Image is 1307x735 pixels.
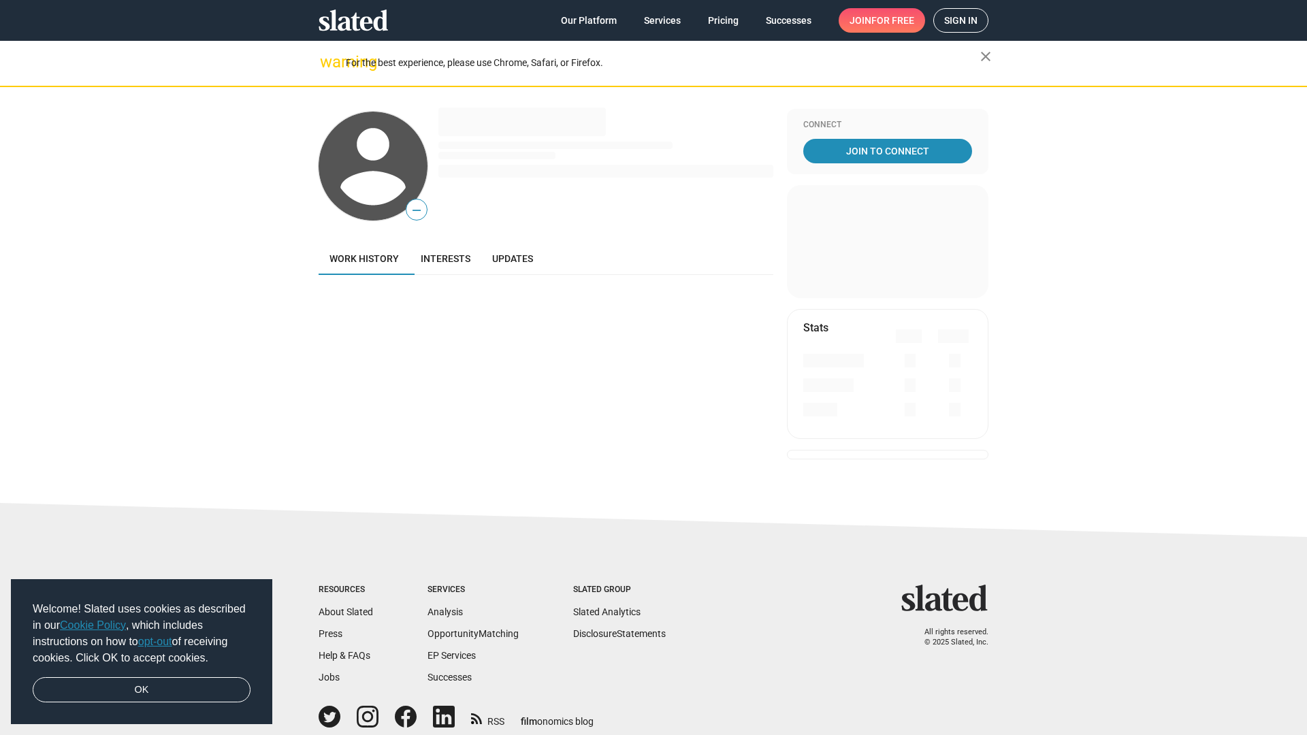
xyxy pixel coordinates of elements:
[427,672,472,683] a: Successes
[427,606,463,617] a: Analysis
[766,8,811,33] span: Successes
[427,585,519,595] div: Services
[319,242,410,275] a: Work history
[803,321,828,335] mat-card-title: Stats
[978,48,994,65] mat-icon: close
[633,8,692,33] a: Services
[421,253,470,264] span: Interests
[806,139,969,163] span: Join To Connect
[708,8,739,33] span: Pricing
[521,716,537,727] span: film
[573,628,666,639] a: DisclosureStatements
[33,677,251,703] a: dismiss cookie message
[871,8,914,33] span: for free
[803,139,972,163] a: Join To Connect
[481,242,544,275] a: Updates
[850,8,914,33] span: Join
[319,628,342,639] a: Press
[839,8,925,33] a: Joinfor free
[319,672,340,683] a: Jobs
[521,704,594,728] a: filmonomics blog
[644,8,681,33] span: Services
[11,579,272,725] div: cookieconsent
[910,627,988,647] p: All rights reserved. © 2025 Slated, Inc.
[60,619,126,631] a: Cookie Policy
[406,201,427,219] span: —
[573,585,666,595] div: Slated Group
[471,707,504,728] a: RSS
[346,54,980,72] div: For the best experience, please use Chrome, Safari, or Firefox.
[803,120,972,131] div: Connect
[427,628,519,639] a: OpportunityMatching
[755,8,822,33] a: Successes
[933,8,988,33] a: Sign in
[33,601,251,666] span: Welcome! Slated uses cookies as described in our , which includes instructions on how to of recei...
[550,8,628,33] a: Our Platform
[561,8,617,33] span: Our Platform
[697,8,749,33] a: Pricing
[320,54,336,70] mat-icon: warning
[138,636,172,647] a: opt-out
[319,585,373,595] div: Resources
[427,650,476,661] a: EP Services
[410,242,481,275] a: Interests
[329,253,399,264] span: Work history
[319,650,370,661] a: Help & FAQs
[319,606,373,617] a: About Slated
[944,9,978,32] span: Sign in
[573,606,641,617] a: Slated Analytics
[492,253,533,264] span: Updates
